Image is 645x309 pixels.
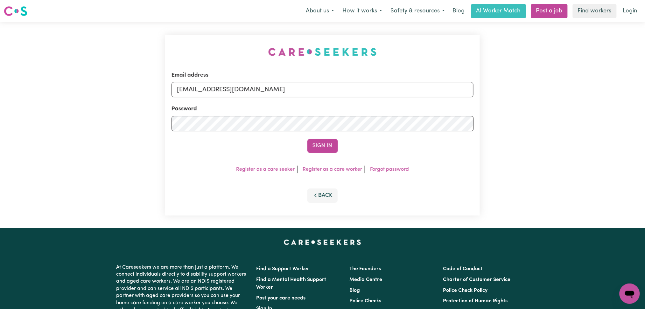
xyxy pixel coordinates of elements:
a: Protection of Human Rights [443,299,508,304]
label: Password [172,105,197,113]
a: Careseekers home page [284,240,361,245]
a: Police Check Policy [443,288,487,293]
a: Find a Support Worker [256,266,310,271]
button: Sign In [307,139,338,153]
label: Email address [172,71,208,79]
a: Blog [449,4,469,18]
button: Back [307,189,338,203]
img: Careseekers logo [4,5,27,17]
a: AI Worker Match [471,4,526,18]
a: Media Centre [350,277,382,282]
a: Find a Mental Health Support Worker [256,277,326,290]
iframe: Button to launch messaging window [620,284,640,304]
a: Login [619,4,641,18]
a: Forgot password [370,167,409,172]
a: Careseekers logo [4,4,27,18]
a: Police Checks [350,299,382,304]
button: How it works [338,4,386,18]
a: Charter of Customer Service [443,277,510,282]
a: The Founders [350,266,381,271]
a: Register as a care worker [303,167,362,172]
a: Post a job [531,4,568,18]
button: About us [302,4,338,18]
a: Post your care needs [256,296,306,301]
a: Code of Conduct [443,266,482,271]
input: Email address [172,82,474,97]
a: Register as a care seeker [236,167,295,172]
a: Blog [350,288,360,293]
a: Find workers [573,4,617,18]
button: Safety & resources [386,4,449,18]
